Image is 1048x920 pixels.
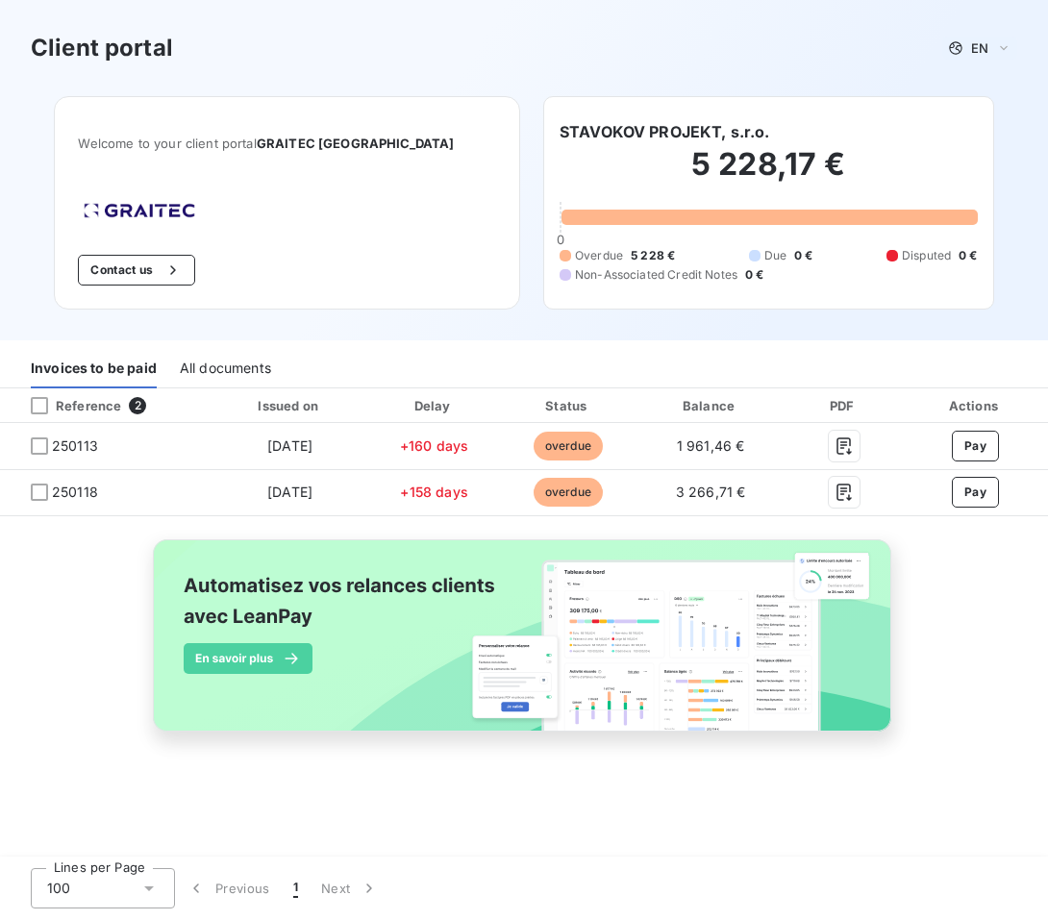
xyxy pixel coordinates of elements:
[534,478,603,507] span: overdue
[557,232,564,247] span: 0
[52,436,98,456] span: 250113
[136,528,912,764] img: banner
[15,397,121,414] div: Reference
[31,31,173,65] h3: Client portal
[745,266,763,284] span: 0 €
[267,484,312,500] span: [DATE]
[282,868,310,908] button: 1
[257,136,455,151] span: GRAITEC [GEOGRAPHIC_DATA]
[78,197,201,224] img: Company logo
[959,247,977,264] span: 0 €
[180,348,271,388] div: All documents
[788,396,898,415] div: PDF
[534,432,603,460] span: overdue
[952,477,999,508] button: Pay
[794,247,812,264] span: 0 €
[575,247,623,264] span: Overdue
[400,484,467,500] span: +158 days
[676,484,746,500] span: 3 266,71 €
[971,40,988,56] span: EN
[78,136,496,151] span: Welcome to your client portal
[129,397,146,414] span: 2
[764,247,786,264] span: Due
[400,437,468,454] span: +160 days
[560,120,770,143] h6: STAVOKOV PROJEKT, s.r.o.
[215,396,365,415] div: Issued on
[560,145,978,203] h2: 5 228,17 €
[175,868,282,908] button: Previous
[52,483,98,502] span: 250118
[677,437,745,454] span: 1 961,46 €
[902,247,951,264] span: Disputed
[373,396,496,415] div: Delay
[31,348,157,388] div: Invoices to be paid
[952,431,999,461] button: Pay
[310,868,390,908] button: Next
[907,396,1044,415] div: Actions
[575,266,737,284] span: Non-Associated Credit Notes
[504,396,633,415] div: Status
[640,396,782,415] div: Balance
[631,247,675,264] span: 5 228 €
[47,879,70,898] span: 100
[293,879,298,898] span: 1
[78,255,194,286] button: Contact us
[267,437,312,454] span: [DATE]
